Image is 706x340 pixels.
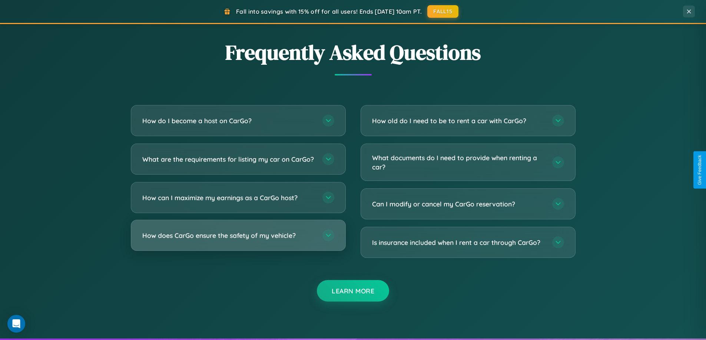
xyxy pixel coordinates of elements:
[142,116,315,125] h3: How do I become a host on CarGo?
[697,155,702,185] div: Give Feedback
[142,231,315,240] h3: How does CarGo ensure the safety of my vehicle?
[131,38,576,67] h2: Frequently Asked Questions
[372,199,545,209] h3: Can I modify or cancel my CarGo reservation?
[142,155,315,164] h3: What are the requirements for listing my car on CarGo?
[142,193,315,202] h3: How can I maximize my earnings as a CarGo host?
[236,8,422,15] span: Fall into savings with 15% off for all users! Ends [DATE] 10am PT.
[372,116,545,125] h3: How old do I need to be to rent a car with CarGo?
[317,280,389,302] button: Learn More
[372,153,545,171] h3: What documents do I need to provide when renting a car?
[7,315,25,333] div: Open Intercom Messenger
[372,238,545,247] h3: Is insurance included when I rent a car through CarGo?
[427,5,458,18] button: FALL15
